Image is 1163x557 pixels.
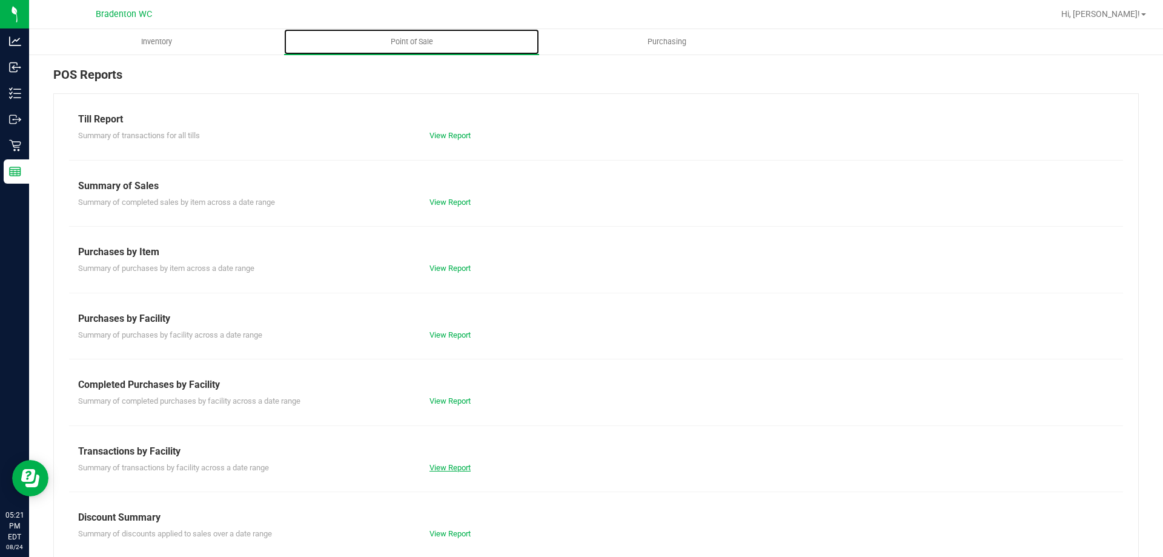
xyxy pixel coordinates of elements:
[78,444,1114,459] div: Transactions by Facility
[5,510,24,542] p: 05:21 PM EDT
[9,35,21,47] inline-svg: Analytics
[78,330,262,339] span: Summary of purchases by facility across a date range
[429,330,471,339] a: View Report
[631,36,703,47] span: Purchasing
[78,179,1114,193] div: Summary of Sales
[9,113,21,125] inline-svg: Outbound
[78,131,200,140] span: Summary of transactions for all tills
[78,378,1114,392] div: Completed Purchases by Facility
[29,29,284,55] a: Inventory
[78,245,1114,259] div: Purchases by Item
[78,312,1114,326] div: Purchases by Facility
[429,198,471,207] a: View Report
[429,529,471,538] a: View Report
[78,198,275,207] span: Summary of completed sales by item across a date range
[9,165,21,178] inline-svg: Reports
[53,65,1139,93] div: POS Reports
[78,463,269,472] span: Summary of transactions by facility across a date range
[78,529,272,538] span: Summary of discounts applied to sales over a date range
[9,139,21,152] inline-svg: Retail
[5,542,24,552] p: 08/24
[284,29,539,55] a: Point of Sale
[78,510,1114,525] div: Discount Summary
[429,131,471,140] a: View Report
[9,87,21,99] inline-svg: Inventory
[429,396,471,405] a: View Report
[539,29,794,55] a: Purchasing
[78,264,254,273] span: Summary of purchases by item across a date range
[9,61,21,73] inline-svg: Inbound
[78,396,300,405] span: Summary of completed purchases by facility across a date range
[429,463,471,472] a: View Report
[125,36,188,47] span: Inventory
[374,36,449,47] span: Point of Sale
[1061,9,1140,19] span: Hi, [PERSON_NAME]!
[96,9,152,19] span: Bradenton WC
[78,112,1114,127] div: Till Report
[12,460,48,496] iframe: Resource center
[429,264,471,273] a: View Report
